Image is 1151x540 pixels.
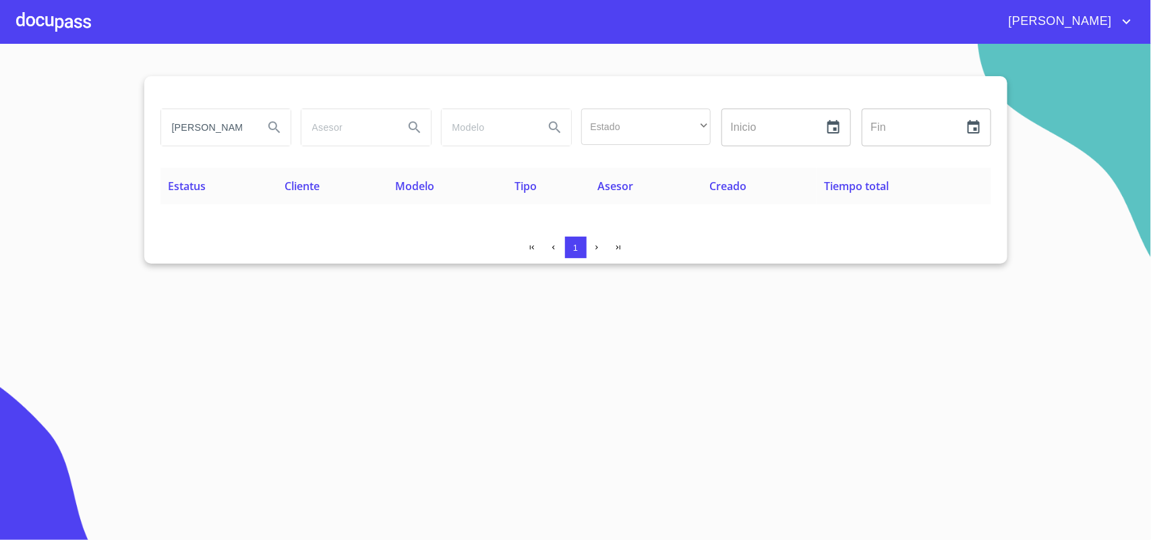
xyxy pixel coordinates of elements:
button: Search [258,111,291,144]
span: Creado [709,179,746,193]
span: Modelo [395,179,434,193]
span: Tiempo total [825,179,889,193]
button: account of current user [999,11,1135,32]
button: Search [399,111,431,144]
span: Cliente [285,179,320,193]
span: [PERSON_NAME] [999,11,1119,32]
span: 1 [573,243,578,253]
input: search [161,109,253,146]
input: search [301,109,393,146]
span: Asesor [597,179,633,193]
input: search [442,109,533,146]
span: Tipo [514,179,537,193]
span: Estatus [169,179,206,193]
div: ​ [581,109,711,145]
button: 1 [565,237,587,258]
button: Search [539,111,571,144]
